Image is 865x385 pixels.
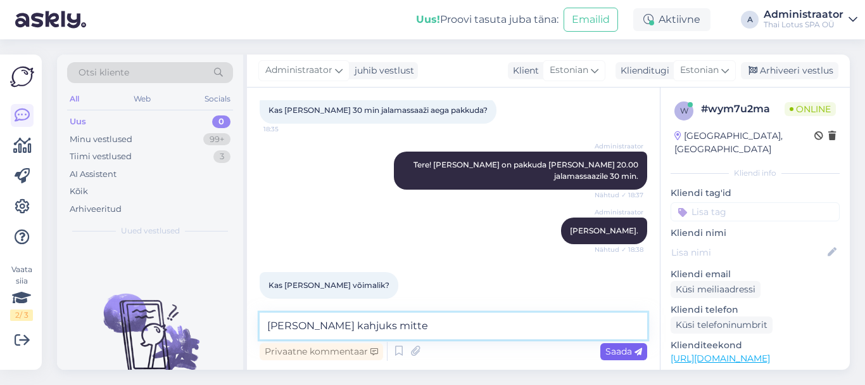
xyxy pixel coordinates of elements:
[70,133,132,146] div: Minu vestlused
[671,369,840,381] p: Vaata edasi ...
[671,316,773,334] div: Küsi telefoninumbrit
[785,102,836,116] span: Online
[268,105,488,115] span: Kas [PERSON_NAME] 30 min jalamassaaži aega pakkuda?
[70,150,132,163] div: Tiimi vestlused
[671,202,840,221] input: Lisa tag
[260,343,383,360] div: Privaatne kommentaar
[10,264,33,321] div: Vaata siia
[10,65,34,89] img: Askly Logo
[67,91,82,107] div: All
[671,339,840,352] p: Klienditeekond
[263,299,311,309] span: 18:38
[633,8,710,31] div: Aktiivne
[212,115,230,128] div: 0
[671,281,761,298] div: Küsi meiliaadressi
[671,268,840,281] p: Kliendi email
[550,63,588,77] span: Estonian
[671,303,840,316] p: Kliendi telefon
[605,346,642,357] span: Saada
[70,168,117,181] div: AI Assistent
[595,190,643,200] span: Nähtud ✓ 18:37
[268,280,389,290] span: Kas [PERSON_NAME] võimalik?
[350,64,414,77] div: juhib vestlust
[260,313,647,339] textarea: [PERSON_NAME] kahjuks mitte
[564,8,618,32] button: Emailid
[265,63,332,77] span: Administraator
[202,91,233,107] div: Socials
[741,62,838,79] div: Arhiveeri vestlus
[10,310,33,321] div: 2 / 3
[416,13,440,25] b: Uus!
[121,225,180,237] span: Uued vestlused
[701,101,785,117] div: # wym7u2ma
[595,245,643,254] span: Nähtud ✓ 18:38
[764,10,843,20] div: Administraator
[203,133,230,146] div: 99+
[671,167,840,179] div: Kliendi info
[671,186,840,200] p: Kliendi tag'id
[680,106,688,115] span: w
[263,124,311,134] span: 18:35
[79,66,129,79] span: Otsi kliente
[671,245,825,259] input: Lisa nimi
[595,141,643,151] span: Administraator
[616,64,669,77] div: Klienditugi
[414,160,640,181] span: Tere! [PERSON_NAME] on pakkuda [PERSON_NAME] 20.00 jalamassaazile 30 min.
[70,203,122,216] div: Arhiveeritud
[508,64,539,77] div: Klient
[70,115,86,128] div: Uus
[680,63,719,77] span: Estonian
[213,150,230,163] div: 3
[57,271,243,385] img: No chats
[131,91,153,107] div: Web
[674,129,814,156] div: [GEOGRAPHIC_DATA], [GEOGRAPHIC_DATA]
[70,185,88,198] div: Kõik
[764,20,843,30] div: Thai Lotus SPA OÜ
[741,11,759,29] div: A
[416,12,559,27] div: Proovi tasuta juba täna:
[595,207,643,217] span: Administraator
[570,226,638,235] span: [PERSON_NAME].
[671,226,840,240] p: Kliendi nimi
[764,10,857,30] a: AdministraatorThai Lotus SPA OÜ
[671,353,770,364] a: [URL][DOMAIN_NAME]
